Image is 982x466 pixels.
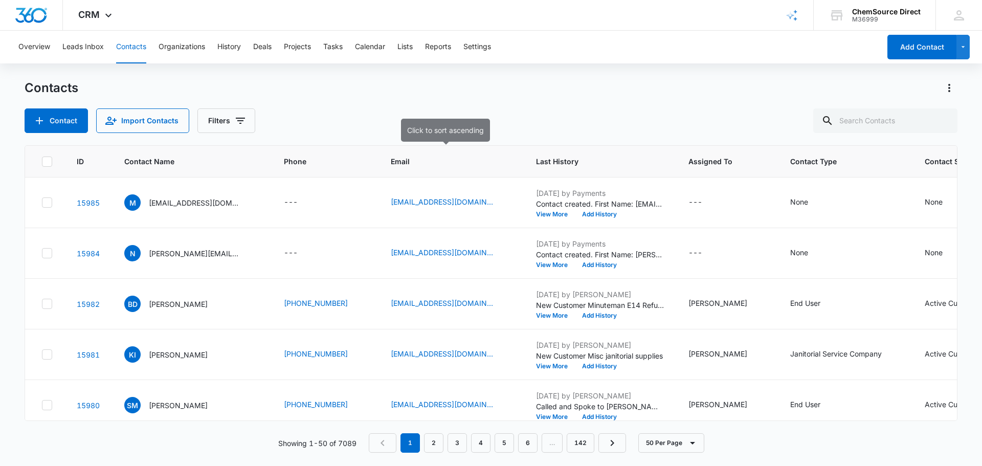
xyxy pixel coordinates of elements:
[852,8,921,16] div: account name
[284,247,298,259] div: ---
[536,289,664,300] p: [DATE] by [PERSON_NAME]
[391,247,511,259] div: Email - nick@tcaleessummit.com - Select to Edit Field
[124,346,141,363] span: KI
[391,399,511,411] div: Email - salvadormed77@gmail.com - Select to Edit Field
[536,363,575,369] button: View More
[284,196,298,209] div: ---
[688,196,721,209] div: Assigned To - - Select to Edit Field
[124,296,141,312] span: BD
[688,247,702,259] div: ---
[149,400,208,411] p: [PERSON_NAME]
[925,247,961,259] div: Contact Status - None - Select to Edit Field
[790,399,839,411] div: Contact Type - End User - Select to Edit Field
[369,433,626,453] nav: Pagination
[149,248,241,259] p: [PERSON_NAME][EMAIL_ADDRESS][DOMAIN_NAME]
[925,196,961,209] div: Contact Status - None - Select to Edit Field
[536,198,664,209] p: Contact created. First Name: [EMAIL_ADDRESS][DOMAIN_NAME] Email: [EMAIL_ADDRESS][DOMAIN_NAME] Sou...
[159,31,205,63] button: Organizations
[790,196,827,209] div: Contact Type - None - Select to Edit Field
[471,433,490,453] a: Page 4
[925,399,980,410] div: Active Customer
[124,156,244,167] span: Contact Name
[424,433,443,453] a: Page 2
[688,348,747,359] div: [PERSON_NAME]
[887,35,956,59] button: Add Contact
[688,399,747,410] div: [PERSON_NAME]
[391,156,497,167] span: Email
[116,31,146,63] button: Contacts
[284,247,316,259] div: Phone - - Select to Edit Field
[425,31,451,63] button: Reports
[77,401,100,410] a: Navigate to contact details page for Salvador Medina
[925,247,943,258] div: None
[355,31,385,63] button: Calendar
[391,196,511,209] div: Email - mtleffert@yahoo.com - Select to Edit Field
[790,196,808,207] div: None
[391,348,493,359] a: [EMAIL_ADDRESS][DOMAIN_NAME]
[124,296,226,312] div: Contact Name - Brandon Dunn - Select to Edit Field
[688,399,766,411] div: Assigned To - Josh Phipps - Select to Edit Field
[323,31,343,63] button: Tasks
[688,196,702,209] div: ---
[284,399,366,411] div: Phone - (336) 471-5106 - Select to Edit Field
[284,348,348,359] a: [PHONE_NUMBER]
[575,313,624,319] button: Add History
[18,31,50,63] button: Overview
[790,247,808,258] div: None
[284,298,348,308] a: [PHONE_NUMBER]
[401,119,490,142] div: Click to sort ascending
[284,298,366,310] div: Phone - (336) 269-1617 - Select to Edit Field
[925,348,980,359] div: Active Customer
[790,298,839,310] div: Contact Type - End User - Select to Edit Field
[96,108,189,133] button: Import Contacts
[124,194,259,211] div: Contact Name - Mtleffert@yahoo.Com - Select to Edit Field
[124,245,141,261] span: N
[25,80,78,96] h1: Contacts
[397,31,413,63] button: Lists
[688,298,766,310] div: Assigned To - Chris Lozzi - Select to Edit Field
[391,298,511,310] div: Email - ebrandondunn@gmail.com - Select to Edit Field
[124,346,226,363] div: Contact Name - Kim Isaac - Select to Edit Field
[284,348,366,361] div: Phone - (336) 781-9029 - Select to Edit Field
[852,16,921,23] div: account id
[567,433,594,453] a: Page 142
[575,414,624,420] button: Add History
[463,31,491,63] button: Settings
[400,433,420,453] em: 1
[688,247,721,259] div: Assigned To - - Select to Edit Field
[77,198,100,207] a: Navigate to contact details page for Mtleffert@yahoo.Com
[124,397,226,413] div: Contact Name - Salvador Medina - Select to Edit Field
[688,156,751,167] span: Assigned To
[77,350,100,359] a: Navigate to contact details page for Kim Isaac
[813,108,957,133] input: Search Contacts
[941,80,957,96] button: Actions
[278,438,356,449] p: Showing 1-50 of 7089
[391,247,493,258] a: [EMAIL_ADDRESS][DOMAIN_NAME]
[575,363,624,369] button: Add History
[688,298,747,308] div: [PERSON_NAME]
[536,414,575,420] button: View More
[391,298,493,308] a: [EMAIL_ADDRESS][DOMAIN_NAME]
[536,313,575,319] button: View More
[124,194,141,211] span: M
[62,31,104,63] button: Leads Inbox
[575,262,624,268] button: Add History
[77,300,100,308] a: Navigate to contact details page for Brandon Dunn
[688,348,766,361] div: Assigned To - Chris Lozzi - Select to Edit Field
[124,397,141,413] span: SM
[518,433,538,453] a: Page 6
[536,300,664,310] p: New Customer Minuteman E14 Refurb - Facebook
[536,262,575,268] button: View More
[284,399,348,410] a: [PHONE_NUMBER]
[77,156,85,167] span: ID
[536,390,664,401] p: [DATE] by [PERSON_NAME]
[790,247,827,259] div: Contact Type - None - Select to Edit Field
[448,433,467,453] a: Page 3
[149,197,241,208] p: [EMAIL_ADDRESS][DOMAIN_NAME]
[284,31,311,63] button: Projects
[790,156,885,167] span: Contact Type
[536,238,664,249] p: [DATE] by Payments
[925,196,943,207] div: None
[495,433,514,453] a: Page 5
[25,108,88,133] button: Add Contact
